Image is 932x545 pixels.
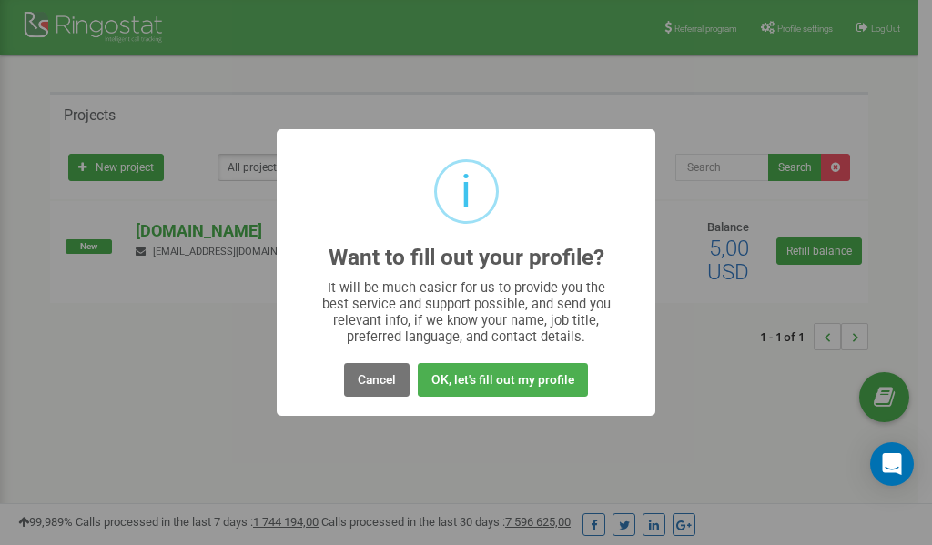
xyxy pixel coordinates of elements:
[870,442,914,486] div: Open Intercom Messenger
[461,162,471,221] div: i
[313,279,620,345] div: It will be much easier for us to provide you the best service and support possible, and send you ...
[344,363,410,397] button: Cancel
[329,246,604,270] h2: Want to fill out your profile?
[418,363,588,397] button: OK, let's fill out my profile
